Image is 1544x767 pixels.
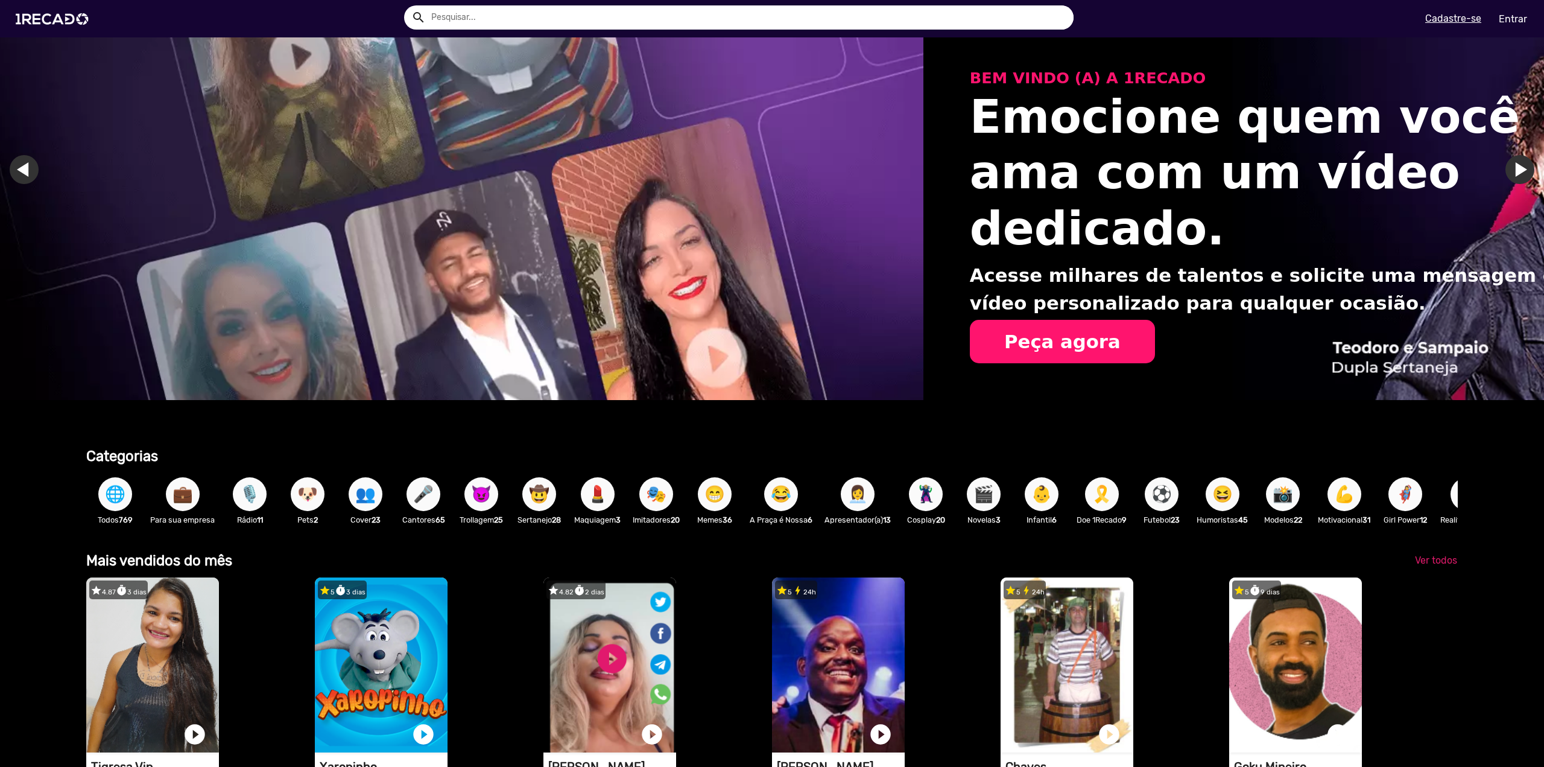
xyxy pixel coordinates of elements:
[86,448,158,465] b: Categorias
[847,477,868,511] span: 👩‍💼
[692,514,738,526] p: Memes
[970,320,1155,363] button: Peça agora
[671,515,680,524] b: 20
[639,477,673,511] button: 🎭
[239,477,260,511] span: 🎙️
[1388,477,1422,511] button: 🦸‍♀️
[1019,514,1065,526] p: Infantil
[996,515,1001,524] b: 3
[150,514,215,526] p: Para sua empresa
[1425,13,1481,24] u: Cadastre-se
[183,722,207,746] a: play_circle_filled
[841,477,875,511] button: 👩‍💼
[471,477,492,511] span: 😈
[407,477,440,511] button: 🎤
[1052,515,1057,524] b: 6
[764,477,798,511] button: 😂
[435,515,445,524] b: 65
[640,722,664,746] a: play_circle_filled
[1362,515,1370,524] b: 31
[349,477,382,511] button: 👥
[1415,555,1457,566] span: Ver todos
[1171,515,1180,524] b: 23
[355,477,376,511] span: 👥
[973,477,994,511] span: 🎬
[105,477,125,511] span: 🌐
[297,477,318,511] span: 🐶
[587,477,608,511] span: 💄
[961,514,1007,526] p: Novelas
[372,515,381,524] b: 23
[1451,477,1484,511] button: 🏠
[1097,722,1121,746] a: play_circle_filled
[1318,514,1370,526] p: Motivacional
[1092,477,1112,511] span: 🎗️
[227,514,273,526] p: Rádio
[529,477,549,511] span: 🤠
[1238,515,1248,524] b: 45
[1273,477,1293,511] span: 📸
[1420,515,1427,524] b: 12
[172,477,193,511] span: 💼
[314,515,318,524] b: 2
[1266,477,1300,511] button: 📸
[1122,515,1127,524] b: 9
[464,477,498,511] button: 😈
[413,477,434,511] span: 🎤
[868,722,893,746] a: play_circle_filled
[516,514,562,526] p: Sertanejo
[315,578,448,753] video: 1RECADO vídeos dedicados para fãs e empresas
[86,578,219,753] video: 1RECADO vídeos dedicados para fãs e empresas
[1382,514,1428,526] p: Girl Power
[771,477,791,511] span: 😂
[967,477,1001,511] button: 🎬
[698,477,732,511] button: 😁
[1229,578,1362,753] video: 1RECADO vídeos dedicados para fãs e empresas
[885,155,914,184] a: Ir para o próximo slide
[581,477,615,511] button: 💄
[458,514,504,526] p: Trollagem
[1327,477,1361,511] button: 💪
[916,477,936,511] span: 🦹🏼‍♀️
[1031,477,1052,511] span: 👶
[1025,477,1058,511] button: 👶
[257,515,263,524] b: 11
[119,515,133,524] b: 769
[1334,477,1355,511] span: 💪
[1139,514,1185,526] p: Futebol
[92,514,138,526] p: Todos
[494,515,503,524] b: 25
[1491,8,1535,30] a: Entrar
[704,477,725,511] span: 😁
[86,552,232,569] b: Mais vendidos do mês
[933,155,962,184] a: Ir para o slide anterior
[723,515,732,524] b: 36
[285,514,331,526] p: Pets
[1212,477,1233,511] span: 😆
[1440,514,1494,526] p: Reality Show
[98,477,132,511] button: 🌐
[343,514,388,526] p: Cover
[616,515,621,524] b: 3
[1085,477,1119,511] button: 🎗️
[411,722,435,746] a: play_circle_filled
[1001,578,1133,753] video: 1RECADO vídeos dedicados para fãs e empresas
[1206,477,1239,511] button: 😆
[772,578,905,753] video: 1RECADO vídeos dedicados para fãs e empresas
[411,10,426,25] mat-icon: Example home icon
[1457,477,1478,511] span: 🏠
[166,477,200,511] button: 💼
[552,515,561,524] b: 28
[1077,514,1127,526] p: Doe 1Recado
[824,514,891,526] p: Apresentador(a)
[422,5,1074,30] input: Pesquisar...
[903,514,949,526] p: Cosplay
[407,6,428,27] button: Example home icon
[1294,515,1302,524] b: 22
[233,477,267,511] button: 🎙️
[750,514,812,526] p: A Praça é Nossa
[1260,514,1306,526] p: Modelos
[400,514,446,526] p: Cantores
[543,578,676,753] video: 1RECADO vídeos dedicados para fãs e empresas
[646,477,666,511] span: 🎭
